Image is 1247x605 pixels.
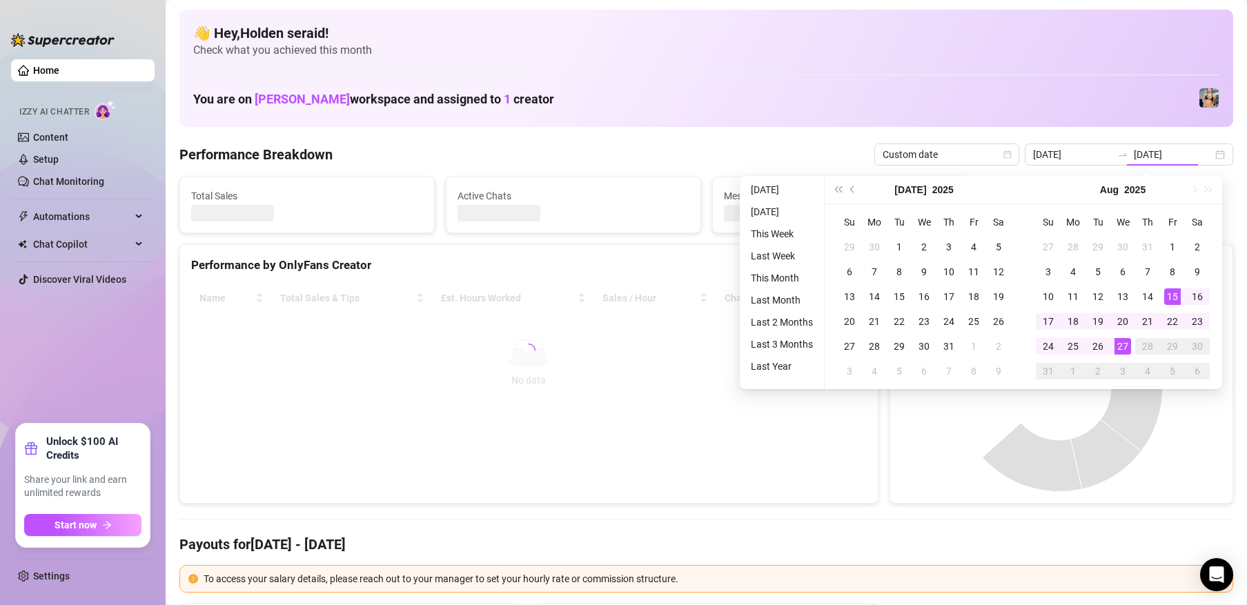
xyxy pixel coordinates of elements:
[18,239,27,249] img: Chat Copilot
[458,188,689,204] span: Active Chats
[33,154,59,165] a: Setup
[33,274,126,285] a: Discover Viral Videos
[33,132,68,143] a: Content
[33,176,104,187] a: Chat Monitoring
[901,256,1221,275] div: Sales by OnlyFans Creator
[19,106,89,119] span: Izzy AI Chatter
[55,519,97,530] span: Start now
[1199,88,1219,108] img: Veronica
[33,65,59,76] a: Home
[1117,149,1128,160] span: to
[33,571,70,582] a: Settings
[193,23,1219,43] h4: 👋 Hey, Holden seraid !
[1117,149,1128,160] span: swap-right
[33,206,131,228] span: Automations
[255,92,350,106] span: [PERSON_NAME]
[1134,147,1212,162] input: End date
[520,341,538,359] span: loading
[46,435,141,462] strong: Unlock $100 AI Credits
[179,535,1233,554] h4: Payouts for [DATE] - [DATE]
[724,188,956,204] span: Messages Sent
[24,442,38,455] span: gift
[1003,150,1012,159] span: calendar
[24,514,141,536] button: Start nowarrow-right
[102,520,112,530] span: arrow-right
[193,92,554,107] h1: You are on workspace and assigned to creator
[179,145,333,164] h4: Performance Breakdown
[18,211,29,222] span: thunderbolt
[1200,558,1233,591] div: Open Intercom Messenger
[204,571,1224,586] div: To access your salary details, please reach out to your manager to set your hourly rate or commis...
[95,100,116,120] img: AI Chatter
[883,144,1011,165] span: Custom date
[188,574,198,584] span: exclamation-circle
[504,92,511,106] span: 1
[191,188,423,204] span: Total Sales
[11,33,115,47] img: logo-BBDzfeDw.svg
[193,43,1219,58] span: Check what you achieved this month
[24,473,141,500] span: Share your link and earn unlimited rewards
[33,233,131,255] span: Chat Copilot
[1033,147,1112,162] input: Start date
[191,256,867,275] div: Performance by OnlyFans Creator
